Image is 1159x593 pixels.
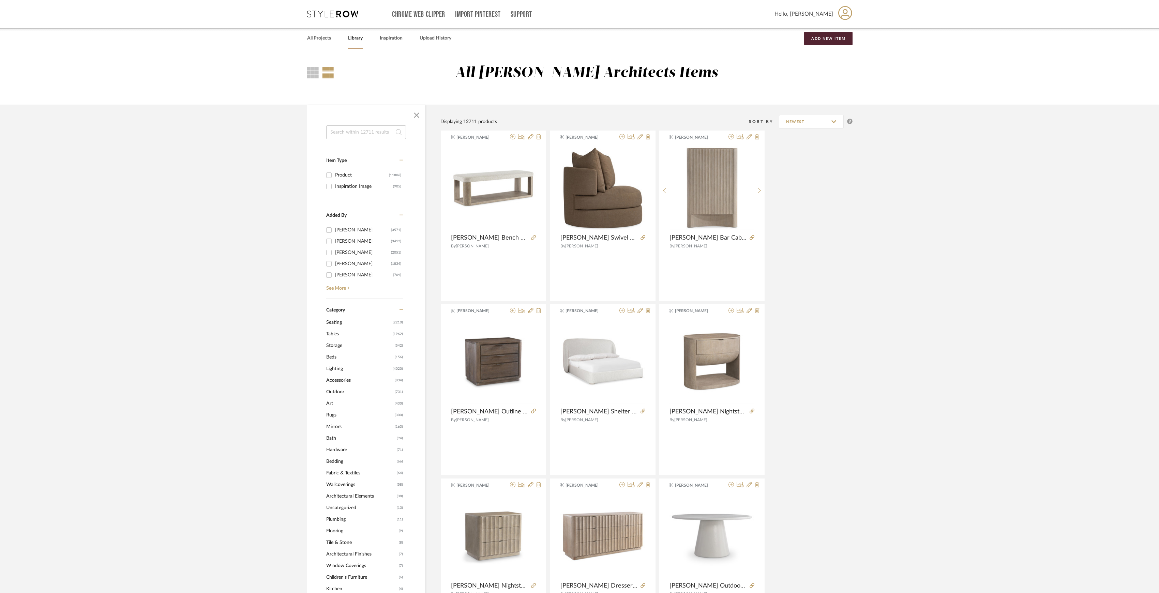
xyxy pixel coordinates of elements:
div: (3412) [391,236,401,247]
span: Storage [326,340,393,351]
span: [PERSON_NAME] [566,134,608,140]
span: [PERSON_NAME] Bar Cabinet 46Wx20Dx72H [669,234,747,242]
button: Close [410,108,423,122]
div: 0 [560,145,645,230]
span: (7) [399,549,403,560]
span: [PERSON_NAME] [566,308,608,314]
span: (11) [397,514,403,525]
span: [PERSON_NAME] Shelter King Bed [560,408,638,415]
div: (2051) [391,247,401,258]
div: Inspiration Image [335,181,393,192]
span: [PERSON_NAME] [675,308,718,314]
span: [PERSON_NAME] Dresser 72Wx20Dx34H [560,582,638,590]
span: By [669,244,674,248]
span: Mirrors [326,421,393,432]
img: Bernhardt Loggia Nightstand 33Wx20Dx28H [451,493,536,578]
span: (66) [397,456,403,467]
div: 0 [669,493,754,578]
img: Bernhardt Loggia Shelter King Bed [560,319,645,404]
span: (156) [395,352,403,363]
span: (9) [399,526,403,536]
span: Plumbing [326,514,395,525]
span: (430) [395,398,403,409]
div: (1834) [391,258,401,269]
span: Window Coverings [326,560,397,572]
div: 0 [670,145,754,230]
div: 0 [451,145,536,230]
span: (58) [397,479,403,490]
div: 0 [451,493,536,578]
span: Fabric & Textiles [326,467,395,479]
span: Children's Furniture [326,572,397,583]
span: (94) [397,433,403,444]
span: Hello, [PERSON_NAME] [774,10,833,18]
img: Bernhardt Laurel Outdoor concrete Dining Table [669,493,754,578]
span: Architectural Finishes [326,548,397,560]
div: All [PERSON_NAME] Architects Items [455,64,718,82]
span: (731) [395,386,403,397]
span: Accessories [326,375,393,386]
span: [PERSON_NAME] [566,482,608,488]
span: Tables [326,328,391,340]
span: [PERSON_NAME] Bench 58Wx20Dx18H [451,234,528,242]
span: Architectural Elements [326,490,395,502]
span: (834) [395,375,403,386]
div: [PERSON_NAME] [335,270,393,280]
span: (13) [397,502,403,513]
div: (3571) [391,225,401,235]
a: Inspiration [380,34,403,43]
span: Seating [326,317,391,328]
span: Outdoor [326,386,393,398]
span: Art [326,398,393,409]
span: (300) [395,410,403,421]
span: Tile & Stone [326,537,397,548]
span: Rugs [326,409,393,421]
span: (6) [399,572,403,583]
div: (709) [393,270,401,280]
span: Beds [326,351,393,363]
a: Chrome Web Clipper [392,12,445,17]
div: (11806) [389,170,401,181]
span: [PERSON_NAME] Nightstand 33Wx20Dx28H [451,582,528,590]
div: [PERSON_NAME] [335,236,391,247]
div: (905) [393,181,401,192]
a: Library [348,34,363,43]
span: (38) [397,491,403,502]
span: (71) [397,444,403,455]
img: Bernhardt Colby Fabric Swivel Chair 41Dx29.75H [560,146,645,230]
span: Uncategorized [326,502,395,514]
span: [PERSON_NAME] Nightstand 34Wx20Dx28H [669,408,747,415]
span: (64) [397,468,403,478]
img: Bernhardt Outline Nightstand 34Wx20Dx28H [451,319,536,404]
img: Bernhardt Loggia Bench 58Wx20Dx18H [451,146,536,230]
span: (163) [395,421,403,432]
span: (4020) [393,363,403,374]
span: [PERSON_NAME] [456,418,489,422]
div: Sort By [749,118,779,125]
div: [PERSON_NAME] [335,247,391,258]
div: [PERSON_NAME] [335,225,391,235]
span: By [560,244,565,248]
input: Search within 12711 results [326,125,406,139]
div: 0 [560,493,645,578]
span: [PERSON_NAME] [565,418,598,422]
img: Bernhardt Loggia Bar Cabinet 46Wx20Dx72H [670,146,754,230]
span: [PERSON_NAME] [456,244,489,248]
div: Product [335,170,389,181]
a: Import Pinterest [455,12,501,17]
span: [PERSON_NAME] Outdoor concrete Dining Table [669,582,747,590]
span: Flooring [326,525,397,537]
span: (7) [399,560,403,571]
div: [PERSON_NAME] [335,258,391,269]
span: By [451,244,456,248]
span: Bedding [326,456,395,467]
span: Item Type [326,158,347,163]
span: (2210) [393,317,403,328]
span: (542) [395,340,403,351]
span: [PERSON_NAME] [456,134,499,140]
span: Hardware [326,444,395,456]
span: [PERSON_NAME] [675,482,718,488]
span: By [669,418,674,422]
span: Category [326,307,345,313]
img: Bernhardt Loggia Nightstand 34Wx20Dx28H [669,319,754,404]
